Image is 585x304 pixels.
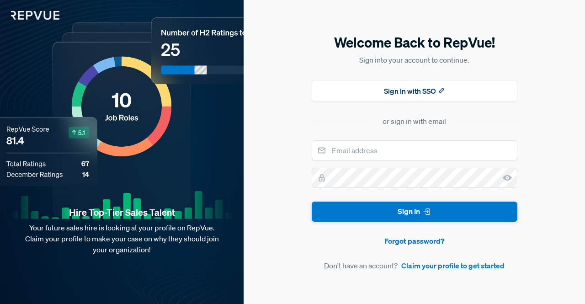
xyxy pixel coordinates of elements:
[312,54,517,65] p: Sign into your account to continue.
[312,260,517,271] article: Don't have an account?
[312,80,517,102] button: Sign In with SSO
[312,235,517,246] a: Forgot password?
[312,33,517,52] h5: Welcome Back to RepVue!
[401,260,505,271] a: Claim your profile to get started
[312,140,517,160] input: Email address
[383,116,446,127] div: or sign in with email
[15,222,229,255] p: Your future sales hire is looking at your profile on RepVue. Claim your profile to make your case...
[312,202,517,222] button: Sign In
[15,207,229,219] strong: Hire Top-Tier Sales Talent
